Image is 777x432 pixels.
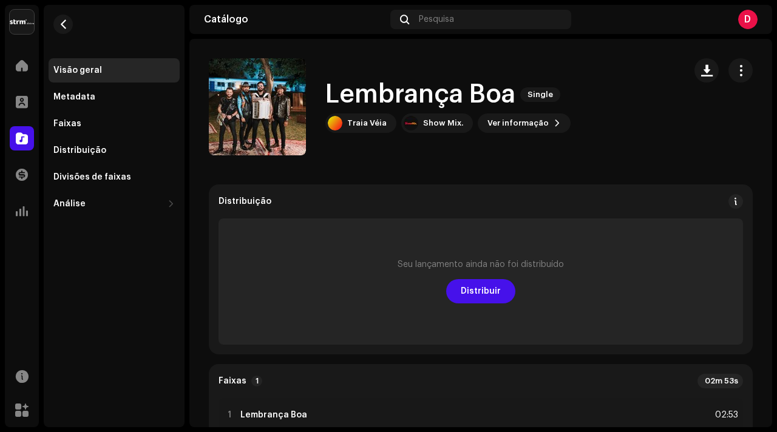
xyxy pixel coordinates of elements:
div: Show Mix. [423,118,463,128]
div: Distribuição [53,146,106,155]
div: Traia Véia [347,118,387,128]
span: Distribuir [461,279,501,303]
span: Single [520,87,560,102]
re-m-nav-item: Visão geral [49,58,180,83]
div: Catálogo [204,15,385,24]
p-badge: 1 [251,376,262,386]
re-m-nav-dropdown: Análise [49,192,180,216]
re-m-nav-item: Metadata [49,85,180,109]
div: D [738,10,758,29]
div: Divisões de faixas [53,172,131,182]
img: 408b884b-546b-4518-8448-1008f9c76b02 [10,10,34,34]
div: Seu lançamento ainda não foi distribuído [398,260,564,269]
re-m-nav-item: Divisões de faixas [49,165,180,189]
div: 02m 53s [697,374,743,388]
button: Distribuir [446,279,515,303]
div: Distribuição [219,197,271,206]
div: Análise [53,199,86,209]
button: Ver informação [478,113,571,133]
span: Pesquisa [419,15,454,24]
span: Ver informação [487,111,549,135]
strong: Lembrança Boa [240,410,307,420]
div: 02:53 [711,408,738,422]
re-m-nav-item: Faixas [49,112,180,136]
img: e32a9f83-29a0-4cfc-b3ab-bffee4ace444 [404,116,418,130]
re-m-nav-item: Distribuição [49,138,180,163]
div: Visão geral [53,66,102,75]
div: Faixas [53,119,81,129]
strong: Faixas [219,376,246,386]
div: Metadata [53,92,95,102]
h1: Lembrança Boa [325,81,515,109]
